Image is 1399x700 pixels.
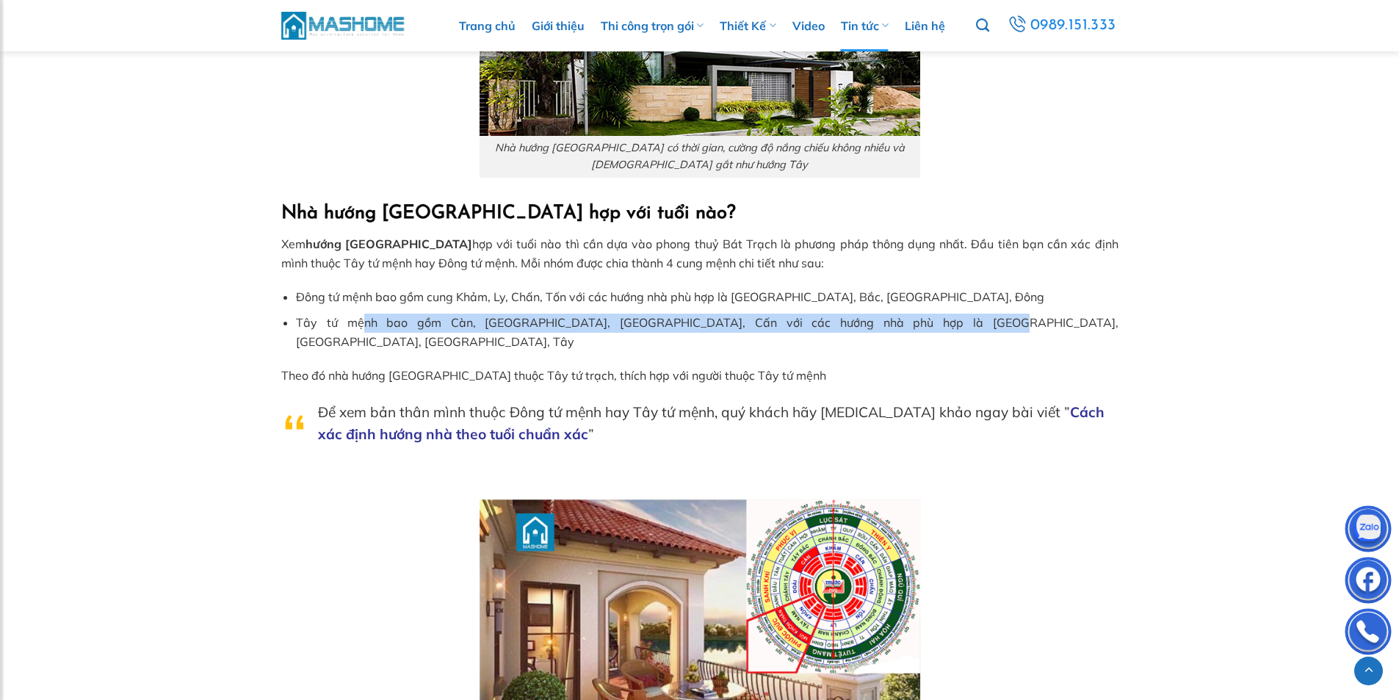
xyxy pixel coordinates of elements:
[281,367,1118,386] p: Theo đó nhà hướng [GEOGRAPHIC_DATA] thuộc Tây tứ trạch, thích hợp với người thuộc Tây tứ mệnh
[281,204,736,223] strong: Nhà hướng [GEOGRAPHIC_DATA] hợp với tuổi nào?
[1354,657,1383,685] a: Lên đầu trang
[1030,13,1116,38] span: 0989.151.333
[306,237,472,251] strong: hướng [GEOGRAPHIC_DATA]
[281,10,406,41] img: MasHome – Tổng Thầu Thiết Kế Và Xây Nhà Trọn Gói
[1005,12,1118,39] a: 0989.151.333
[296,314,1118,351] li: Tây tứ mệnh bao gồm Càn, [GEOGRAPHIC_DATA], [GEOGRAPHIC_DATA], Cấn với các hướng nhà phù hợp là [...
[296,288,1118,307] li: Đông tứ mệnh bao gồm cung Khảm, Ly, Chấn, Tốn với các hướng nhà phù hợp là [GEOGRAPHIC_DATA], Bắc...
[318,401,1107,446] p: Để xem bản thân mình thuộc Đông tứ mệnh hay Tây tứ mệnh, quý khách hãy [MEDICAL_DATA] khảo ngay b...
[1346,509,1390,553] img: Zalo
[1346,560,1390,605] img: Facebook
[281,235,1118,273] p: Xem hợp với tuổi nào thì cần dựa vào phong thuỷ Bát Trạch là phương pháp thông dụng nhất. Đầu tiê...
[976,10,989,41] a: Tìm kiếm
[1346,612,1390,656] img: Phone
[480,136,920,178] figcaption: Nhà hướng [GEOGRAPHIC_DATA] có thời gian, cường độ nắng chiếu không nhiều và [DEMOGRAPHIC_DATA] g...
